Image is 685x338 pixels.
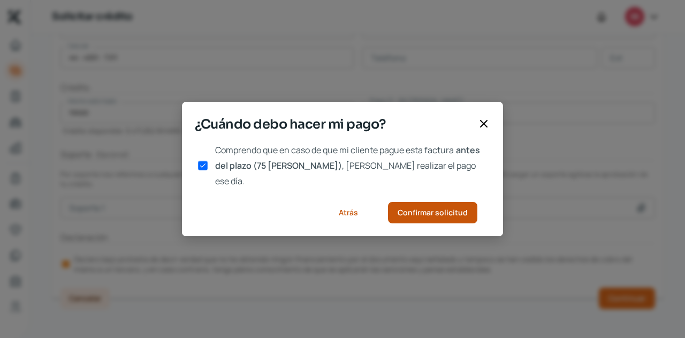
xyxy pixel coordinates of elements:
span: ¿Cuándo debo hacer mi pago? [195,115,473,134]
button: Atrás [325,202,371,223]
span: Comprendo que en caso de que mi cliente pague esta factura [215,144,454,156]
span: Confirmar solicitud [398,209,468,216]
span: Atrás [339,209,358,216]
button: Confirmar solicitud [388,202,477,223]
span: , [PERSON_NAME] realizar el pago ese día. [215,160,476,187]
